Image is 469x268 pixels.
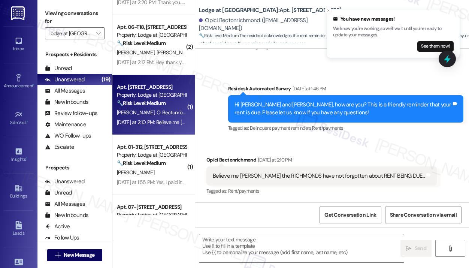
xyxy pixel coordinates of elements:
[117,59,223,66] div: [DATE] at 2:12 PM: Hey thank you for the reminder
[4,145,34,165] a: Insights •
[33,82,34,87] span: •
[320,207,381,223] button: Get Conversation Link
[228,188,260,194] span: Rent/payments
[48,27,93,39] input: All communities
[117,23,186,31] div: Apt. 06-T18, [STREET_ADDRESS]
[45,211,88,219] div: New Inbounds
[117,179,361,186] div: [DATE] at 1:55 PM: Yes, I paid it this morning through built. It said to allow up to 48 hours for...
[27,119,28,124] span: •
[117,143,186,151] div: Apt. 01-312, [STREET_ADDRESS]
[55,252,61,258] i: 
[4,182,34,202] a: Buildings
[37,51,112,58] div: Prospects + Residents
[4,34,34,55] a: Inbox
[96,30,100,36] i: 
[199,33,239,39] strong: 🔧 Risk Level: Medium
[234,101,451,117] div: Hi [PERSON_NAME] and [PERSON_NAME], how are you? This is a friendly reminder that your rent is du...
[291,85,326,93] div: [DATE] at 1:46 PM
[117,31,186,39] div: Property: Lodge at [GEOGRAPHIC_DATA]
[324,7,332,14] button: Close toast
[333,25,454,39] p: We know you're working, so we'll wait until you're ready to update your messages.
[415,244,426,252] span: Send
[117,203,186,211] div: Apt. 07-[STREET_ADDRESS]
[45,143,74,151] div: Escalate
[4,108,34,129] a: Site Visit •
[45,7,105,27] label: Viewing conversations for
[45,98,88,106] div: New Inbounds
[206,156,437,166] div: Opici Bectonrichmond
[45,76,85,84] div: Unanswered
[45,223,70,231] div: Active
[117,211,186,219] div: Property: Lodge at [GEOGRAPHIC_DATA]
[417,41,454,52] button: See them now!
[45,121,86,129] div: Maintenance
[45,64,72,72] div: Unread
[117,119,352,126] div: [DATE] at 2:10 PM: Believe me [PERSON_NAME] the RICHMONDS have not forgotten about RENT BEING DUE...
[26,156,27,161] span: •
[45,234,79,242] div: Follow Ups
[199,16,337,33] div: Opici Bectonrichmond. ([EMAIL_ADDRESS][DOMAIN_NAME])
[11,6,26,20] img: ResiDesk Logo
[117,169,154,176] span: [PERSON_NAME]
[47,249,103,261] button: New Message
[117,49,157,56] span: [PERSON_NAME]
[157,109,199,116] span: O. Bectonrichmond
[117,91,186,99] div: Property: Lodge at [GEOGRAPHIC_DATA]
[117,109,157,116] span: [PERSON_NAME]
[117,151,186,159] div: Property: Lodge at [GEOGRAPHIC_DATA]
[117,83,186,91] div: Apt. [STREET_ADDRESS]
[406,246,411,252] i: 
[250,125,312,131] span: Delinquent payment reminders ,
[228,85,463,95] div: Residesk Automated Survey
[117,160,166,166] strong: 🔧 Risk Level: Medium
[45,178,85,186] div: Unanswered
[333,15,454,23] div: You have new messages!
[45,87,85,95] div: All Messages
[385,207,462,223] button: Share Conversation via email
[45,132,91,140] div: WO Follow-ups
[4,219,34,239] a: Leads
[447,246,453,252] i: 
[228,123,463,133] div: Tagged as:
[390,211,457,219] span: Share Conversation via email
[157,49,194,56] span: [PERSON_NAME]
[45,200,85,208] div: All Messages
[324,211,376,219] span: Get Conversation Link
[199,6,341,14] b: Lodge at [GEOGRAPHIC_DATA]: Apt. [STREET_ADDRESS]
[256,156,292,164] div: [DATE] at 2:10 PM
[199,32,469,48] span: : The resident acknowledges the rent reminder with some attitude, but there's no indication of a ...
[312,125,344,131] span: Rent/payments
[45,109,97,117] div: Review follow-ups
[400,240,432,257] button: Send
[64,251,94,259] span: New Message
[117,40,166,46] strong: 🔧 Risk Level: Medium
[117,100,166,106] strong: 🔧 Risk Level: Medium
[206,186,437,196] div: Tagged as:
[45,189,72,197] div: Unread
[213,172,425,180] div: Believe me [PERSON_NAME] the RICHMONDS have not forgotten about RENT BEING DUE...
[100,74,112,85] div: (19)
[37,164,112,172] div: Prospects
